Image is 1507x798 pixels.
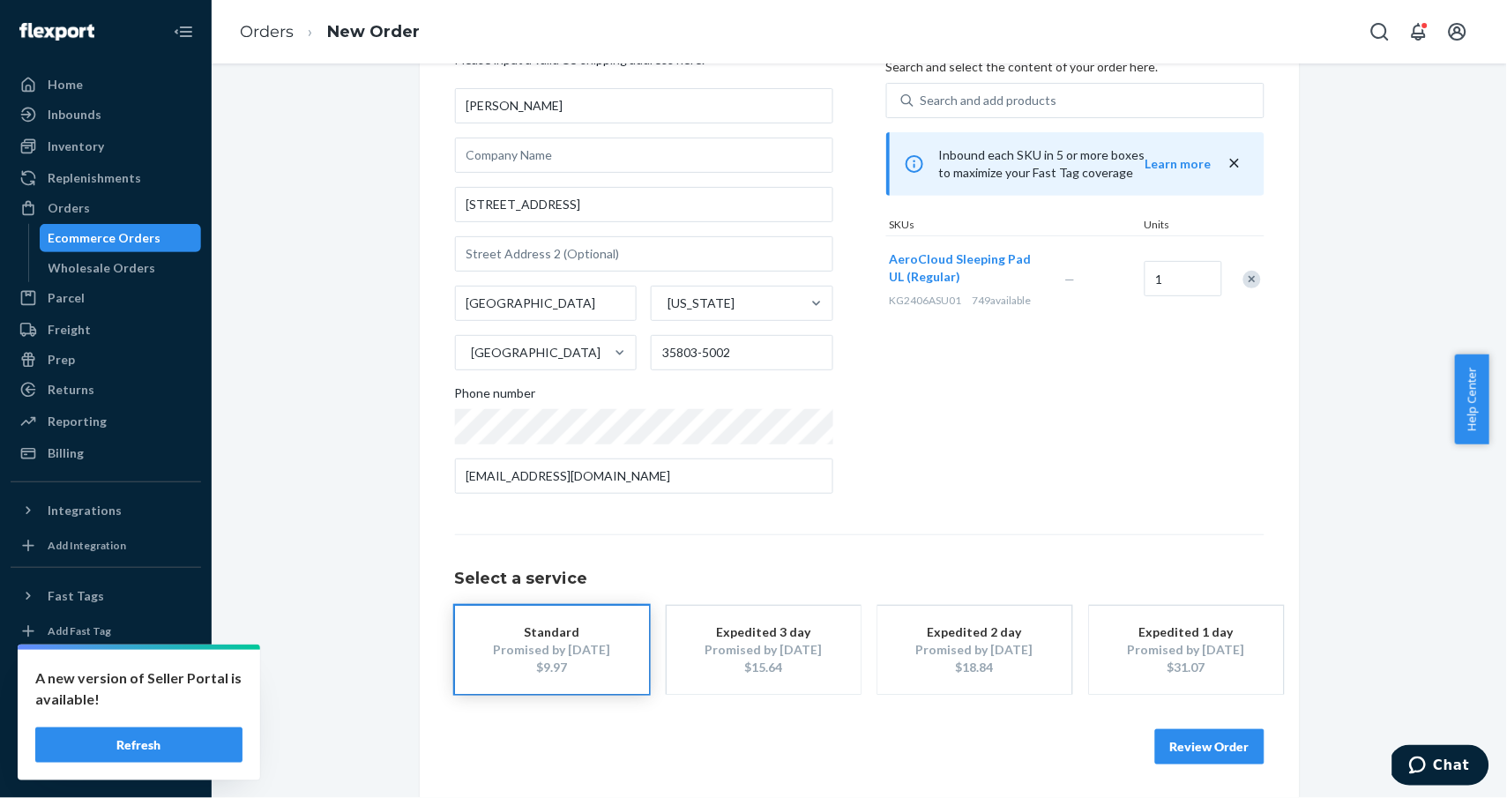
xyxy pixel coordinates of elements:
a: Parcel [11,284,201,312]
div: Inbound each SKU in 5 or more boxes to maximize your Fast Tag coverage [886,132,1265,196]
button: Open Search Box [1362,14,1398,49]
div: Parcel [48,289,85,307]
input: Quantity [1145,261,1222,296]
div: [GEOGRAPHIC_DATA] [472,344,601,362]
button: Fast Tags [11,582,201,610]
div: Prep [48,351,75,369]
div: Remove Item [1243,271,1261,288]
a: Billing [11,439,201,467]
div: Billing [48,444,84,462]
p: A new version of Seller Portal is available! [35,667,242,710]
a: Reporting [11,407,201,436]
input: Street Address 2 (Optional) [455,236,833,272]
button: close [1226,154,1243,173]
div: Promised by [DATE] [905,641,1046,659]
input: Street Address [455,187,833,222]
div: Ecommerce Orders [48,229,161,247]
div: Reporting [48,413,107,430]
button: Learn more [1145,155,1212,173]
div: Promised by [DATE] [1116,641,1257,659]
div: Integrations [48,502,122,519]
input: [US_STATE] [666,295,668,312]
div: $31.07 [1116,659,1257,676]
a: Inbounds [11,101,201,129]
a: Orders [240,22,294,41]
div: $18.84 [905,659,1046,676]
div: $15.64 [693,659,834,676]
a: Home [11,71,201,99]
a: Help Center [11,719,201,747]
button: Close Navigation [166,14,201,49]
a: Wholesale Orders [40,254,202,282]
div: Inbounds [48,106,101,123]
a: Settings [11,659,201,687]
button: Help Center [1455,354,1489,444]
input: Company Name [455,138,833,173]
div: $9.97 [481,659,623,676]
div: Wholesale Orders [48,259,156,277]
div: Replenishments [48,169,141,187]
div: Fast Tags [48,587,104,605]
a: Inventory [11,132,201,160]
a: Freight [11,316,201,344]
button: StandardPromised by [DATE]$9.97 [455,606,649,694]
div: Home [48,76,83,93]
div: Add Fast Tag [48,623,111,638]
button: Expedited 3 dayPromised by [DATE]$15.64 [667,606,861,694]
input: [GEOGRAPHIC_DATA] [470,344,472,362]
div: Returns [48,381,94,399]
button: Review Order [1155,729,1265,764]
div: Expedited 2 day [905,623,1046,641]
div: Inventory [48,138,104,155]
div: Expedited 1 day [1116,623,1257,641]
span: 749 available [973,294,1032,307]
div: Units [1141,217,1220,235]
div: Promised by [DATE] [481,641,623,659]
ol: breadcrumbs [226,6,434,58]
a: Replenishments [11,164,201,192]
button: AeroCloud Sleeping Pad UL (Regular) [890,250,1044,286]
div: Search and add products [921,92,1057,109]
div: SKUs [886,217,1141,235]
input: Email (Only Required for International) [455,459,833,494]
span: — [1065,272,1076,287]
span: Phone number [455,384,536,409]
iframe: Opens a widget where you can chat to one of our agents [1392,745,1489,789]
input: First & Last Name [455,88,833,123]
div: Expedited 3 day [693,623,834,641]
button: Give Feedback [11,749,201,777]
button: Talk to Support [11,689,201,717]
a: Add Integration [11,532,201,560]
div: Add Integration [48,538,126,553]
div: Promised by [DATE] [693,641,834,659]
button: Refresh [35,727,242,763]
span: KG2406ASU01 [890,294,962,307]
button: Integrations [11,496,201,525]
a: Ecommerce Orders [40,224,202,252]
p: Search and select the content of your order here. [886,58,1265,76]
span: AeroCloud Sleeping Pad UL (Regular) [890,251,1032,284]
button: Expedited 2 dayPromised by [DATE]$18.84 [878,606,1072,694]
h1: Select a service [455,571,1265,588]
button: Open account menu [1440,14,1475,49]
img: Flexport logo [19,23,94,41]
div: [US_STATE] [668,295,735,312]
div: Freight [48,321,91,339]
input: ZIP Code [651,335,833,370]
a: Orders [11,194,201,222]
div: Standard [481,623,623,641]
a: Returns [11,376,201,404]
input: City [455,286,638,321]
a: New Order [327,22,420,41]
a: Add Fast Tag [11,617,201,645]
a: Prep [11,346,201,374]
button: Open notifications [1401,14,1436,49]
button: Expedited 1 dayPromised by [DATE]$31.07 [1090,606,1284,694]
div: Orders [48,199,90,217]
